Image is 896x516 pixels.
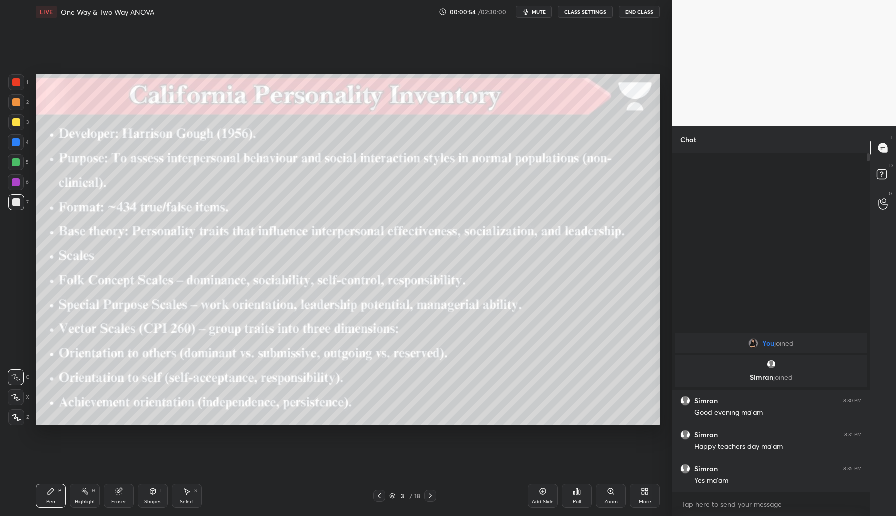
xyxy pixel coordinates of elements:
div: Pen [46,499,55,504]
div: 4 [8,134,29,150]
p: D [889,162,893,169]
div: Shapes [144,499,161,504]
div: / [409,493,412,499]
div: grid [672,331,870,492]
h6: Simran [694,430,718,439]
p: Simran [681,373,861,381]
div: 8:30 PM [843,398,862,404]
button: CLASS SETTINGS [558,6,613,18]
div: 6 [8,174,29,190]
div: Yes ma'am [694,476,862,486]
div: Highlight [75,499,95,504]
div: Good evening ma'am [694,408,862,418]
img: default.png [680,396,690,406]
div: More [639,499,651,504]
div: 1 [8,74,28,90]
div: 2 [8,94,29,110]
div: Add Slide [532,499,554,504]
div: Eraser [111,499,126,504]
div: 3 [397,493,407,499]
span: joined [773,372,793,382]
div: Happy teachers day ma'am [694,442,862,452]
h6: Simran [694,396,718,405]
div: 5 [8,154,29,170]
div: Select [180,499,194,504]
div: H [92,488,95,493]
img: 5a77a23054704c85928447797e7c5680.jpg [748,338,758,348]
div: P [58,488,61,493]
div: Z [8,409,29,425]
p: G [889,190,893,197]
div: L [160,488,163,493]
p: T [890,134,893,141]
p: Chat [672,126,704,153]
div: 8:31 PM [844,432,862,438]
h6: Simran [694,464,718,473]
span: mute [532,8,546,15]
div: C [8,369,29,385]
div: Zoom [604,499,618,504]
div: Poll [573,499,581,504]
div: LIVE [36,6,57,18]
img: default.png [680,464,690,474]
div: S [194,488,197,493]
div: 3 [8,114,29,130]
button: End Class [619,6,660,18]
img: default.png [766,359,776,369]
h4: One Way & Two Way ANOVA [61,7,154,17]
button: mute [516,6,552,18]
div: 7 [8,194,29,210]
div: 8:35 PM [843,466,862,472]
span: joined [774,339,794,347]
div: 18 [414,491,420,500]
div: X [8,389,29,405]
img: default.png [680,430,690,440]
span: You [762,339,774,347]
